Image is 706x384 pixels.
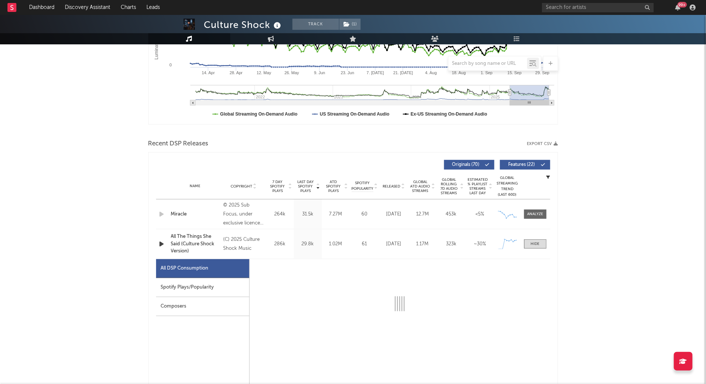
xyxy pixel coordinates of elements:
span: Spotify Popularity [351,180,373,192]
span: ( 1 ) [339,19,361,30]
a: Miracle [171,211,220,218]
text: 23. Jun [341,70,354,75]
button: Originals(70) [444,160,494,170]
button: 99+ [675,4,681,10]
div: (C) 2025 Culture Shock Music [223,235,264,253]
text: 29. Sep [535,70,550,75]
span: Copyright [231,184,252,189]
div: All DSP Consumption [156,259,249,278]
span: Recent DSP Releases [148,139,209,148]
div: Global Streaming Trend (Last 60D) [496,175,519,198]
input: Search for artists [542,3,654,12]
div: 453k [439,211,464,218]
text: 28. Apr [229,70,243,75]
text: 21. [DATE] [393,70,413,75]
div: 1.17M [410,240,435,248]
text: Global Streaming On-Demand Audio [220,111,298,117]
div: 7.27M [324,211,348,218]
span: Estimated % Playlist Streams Last Day [468,177,488,195]
div: All DSP Consumption [161,264,209,273]
text: Ex-US Streaming On-Demand Audio [411,111,487,117]
text: 26. May [284,70,299,75]
span: Last Day Spotify Plays [296,180,316,193]
div: Composers [156,297,249,316]
span: Global ATD Audio Streams [410,180,431,193]
button: Track [292,19,339,30]
div: 323k [439,240,464,248]
text: 4. Aug [425,70,437,75]
div: 264k [268,211,292,218]
span: Global Rolling 7D Audio Streams [439,177,459,195]
div: 12.7M [410,211,435,218]
a: All The Things She Said (Culture Shock Version) [171,233,220,255]
div: ~ 30 % [468,240,493,248]
text: 7. [DATE] [367,70,384,75]
text: US Streaming On-Demand Audio [320,111,389,117]
div: Culture Shock [204,19,283,31]
span: Released [383,184,401,189]
div: [DATE] [382,211,406,218]
text: 18. Aug [452,70,466,75]
button: Export CSV [527,142,558,146]
div: 99 + [678,2,687,7]
span: 7 Day Spotify Plays [268,180,288,193]
span: ATD Spotify Plays [324,180,343,193]
div: 61 [352,240,378,248]
text: 12. May [256,70,271,75]
div: [DATE] [382,240,406,248]
text: 1. Sep [481,70,493,75]
div: 60 [352,211,378,218]
div: Spotify Plays/Popularity [156,278,249,297]
div: © 2025 Sub Focus, under exclusive licence to Universal Music Operations Limited [223,201,264,228]
div: 29.8k [296,240,320,248]
button: Features(22) [500,160,550,170]
span: Features ( 22 ) [505,163,539,167]
div: Name [171,183,220,189]
div: <5% [468,211,493,218]
div: 31.5k [296,211,320,218]
div: 286k [268,240,292,248]
span: Originals ( 70 ) [449,163,483,167]
text: 14. Apr [202,70,215,75]
button: (1) [339,19,361,30]
input: Search by song name or URL [449,61,527,67]
div: 1.02M [324,240,348,248]
text: 15. Sep [507,70,522,75]
text: 9. Jun [314,70,325,75]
